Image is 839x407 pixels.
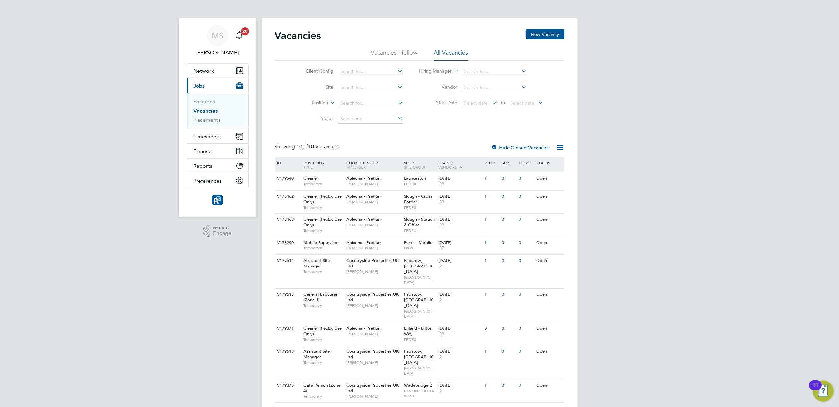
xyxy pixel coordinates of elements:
[187,64,248,78] button: Network
[404,258,434,274] span: Padstow, [GEOGRAPHIC_DATA]
[404,205,435,210] span: FEDEX
[296,84,333,90] label: Site
[338,114,403,124] input: Select one
[275,143,340,150] div: Showing
[438,297,443,303] span: 2
[438,194,481,199] div: [DATE]
[500,322,517,335] div: 0
[462,67,527,76] input: Search for...
[187,25,249,57] a: MS[PERSON_NAME]
[303,240,339,245] span: Mobile Supervisor
[346,348,399,360] span: Countryside Properties UK Ltd
[303,181,343,187] span: Temporary
[419,84,457,90] label: Vendor
[483,237,500,249] div: 1
[404,216,435,228] span: Slough - Station & Office
[303,175,318,181] span: Cleaner
[303,292,338,303] span: General Labourer (Zone 1)
[438,181,445,187] span: 39
[500,237,517,249] div: 0
[404,292,434,308] span: Padstow, [GEOGRAPHIC_DATA]
[535,289,563,301] div: Open
[276,379,299,392] div: V179375
[438,326,481,331] div: [DATE]
[346,325,381,331] span: Apleona - Pretium
[303,269,343,274] span: Temporary
[500,172,517,185] div: 0
[438,176,481,181] div: [DATE]
[194,133,221,140] span: Timesheets
[434,49,468,61] li: All Vacancies
[346,303,401,308] span: [PERSON_NAME]
[296,115,333,121] label: Status
[346,199,401,205] span: [PERSON_NAME]
[419,100,457,106] label: Start Date
[813,381,834,402] button: Open Resource Center, 11 new notifications
[346,165,366,170] span: Manager
[498,98,507,107] span: To
[187,173,248,188] button: Preferences
[438,240,481,246] div: [DATE]
[194,108,218,114] a: Vacancies
[303,165,313,170] span: Type
[500,379,517,392] div: 0
[297,143,308,150] span: 10 of
[303,216,342,228] span: Cleaner (FedEx Use Only)
[404,175,426,181] span: Launceston
[290,100,328,106] label: Position
[187,93,248,129] div: Jobs
[438,349,481,354] div: [DATE]
[517,255,535,267] div: 0
[338,67,403,76] input: Search for...
[404,275,435,285] span: [GEOGRAPHIC_DATA]
[187,49,249,57] span: Michelle Smith
[517,345,535,358] div: 0
[213,231,231,236] span: Engage
[345,157,402,173] div: Client Config /
[535,255,563,267] div: Open
[511,100,534,106] span: Select date
[303,193,342,205] span: Cleaner (FedEx Use Only)
[438,217,481,222] div: [DATE]
[535,157,563,168] div: Status
[276,289,299,301] div: V179615
[500,345,517,358] div: 0
[276,172,299,185] div: V179540
[346,360,401,365] span: [PERSON_NAME]
[194,117,221,123] a: Placements
[303,382,340,394] span: Gate Person (Zone 4)
[187,195,249,205] a: Go to home page
[517,322,535,335] div: 0
[438,388,443,394] span: 2
[535,237,563,249] div: Open
[303,360,343,365] span: Temporary
[303,325,342,337] span: Cleaner (FedEx Use Only)
[812,385,818,394] div: 11
[535,191,563,203] div: Open
[402,157,437,173] div: Site /
[517,237,535,249] div: 0
[526,29,564,39] button: New Vacancy
[187,159,248,173] button: Reports
[299,157,345,173] div: Position /
[483,214,500,226] div: 1
[438,292,481,297] div: [DATE]
[438,354,443,360] span: 2
[404,388,435,398] span: DEVON SOUTH-WEST
[338,99,403,108] input: Search for...
[414,68,452,75] label: Hiring Manager
[194,163,213,169] span: Reports
[303,258,330,269] span: Assistant Site Manager
[483,255,500,267] div: 1
[438,383,481,388] div: [DATE]
[276,214,299,226] div: V178463
[464,100,488,106] span: Select date
[483,172,500,185] div: 1
[346,216,381,222] span: Apleona - Pretium
[404,245,435,251] span: ENW
[276,322,299,335] div: V179371
[303,245,343,251] span: Temporary
[438,258,481,264] div: [DATE]
[346,269,401,274] span: [PERSON_NAME]
[276,191,299,203] div: V178462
